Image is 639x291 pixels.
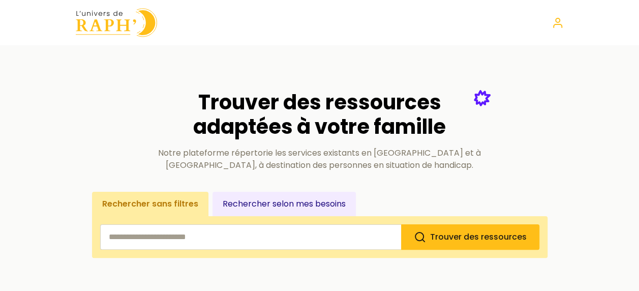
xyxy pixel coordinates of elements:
p: Notre plateforme répertorie les services existants en [GEOGRAPHIC_DATA] et à [GEOGRAPHIC_DATA], à... [149,147,491,171]
h2: Trouver des ressources adaptées à votre famille [149,90,491,139]
button: Rechercher sans filtres [92,192,208,216]
img: Étoile [474,90,491,106]
img: Univers de Raph logo [76,8,157,37]
button: Rechercher selon mes besoins [212,192,356,216]
span: Trouver des ressources [430,231,527,243]
a: Se connecter [552,17,564,29]
button: Trouver des ressources [401,224,539,250]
